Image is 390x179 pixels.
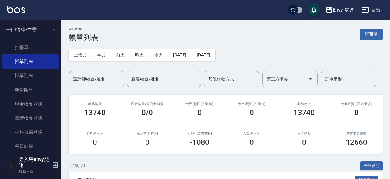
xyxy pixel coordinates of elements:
h2: 營業現金應收 [338,132,375,136]
button: save [308,4,320,16]
button: 今天 [149,49,168,61]
img: Person [5,159,17,171]
button: 新開單 [360,29,383,40]
button: [DATE] [168,49,192,61]
h3: 服務消費 [76,102,114,106]
div: Envy 雙連 [333,6,354,14]
p: 共 8 筆, 1 / 1 [69,163,86,169]
h3: 0 [250,108,254,117]
h3: 0 [354,108,359,117]
h2: 店販消費 /會員卡消費 [128,102,166,106]
p: 服務人員 [19,169,50,174]
a: 掛單列表 [2,69,59,83]
h3: 帳單列表 [69,33,98,42]
button: [DATE] [192,49,215,61]
h3: 12660 [346,138,367,147]
h3: 0 [302,138,306,147]
button: 前天 [111,49,130,61]
img: Logo [7,6,25,13]
h3: 0 [93,138,97,147]
a: 座位開單 [2,83,59,97]
button: 全部展開 [360,161,383,171]
h3: 0 [250,138,254,147]
a: 新開單 [360,31,383,37]
h2: ORDERS [69,27,98,31]
h3: 0/0 [142,108,153,117]
button: Open [306,74,315,84]
a: 帳單列表 [2,54,59,69]
h2: 其他付款方式(-) [181,132,218,136]
button: 本月 [92,49,111,61]
h2: 卡券販賣 (入業績) [233,102,271,106]
a: 現金收支登錄 [2,97,59,111]
h3: 0 [145,138,150,147]
h2: 業績收入 [285,102,323,106]
a: 高階收支登錄 [2,111,59,125]
button: 登出 [359,4,383,16]
h2: 卡券使用(-) [76,132,114,136]
a: 每日結帳 [2,139,59,153]
h2: 第三方卡券(-) [128,132,166,136]
h3: 0 [197,108,202,117]
h2: 入金使用(-) [233,132,271,136]
button: 櫃檯作業 [2,22,59,38]
h2: 卡券販賣 (不入業績) [338,102,375,106]
h3: 13740 [84,108,106,117]
h2: 入金儲值 [285,132,323,136]
h3: -1080 [190,138,209,147]
h3: 13740 [294,108,315,117]
button: 昨天 [130,49,149,61]
a: 打帳單 [2,40,59,54]
button: Envy 雙連 [323,4,357,16]
a: 材料自購登錄 [2,125,59,139]
h5: 登入用envy雙連 [19,156,50,169]
button: 上個月 [69,49,92,61]
h2: 卡券使用 (入業績) [181,102,218,106]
